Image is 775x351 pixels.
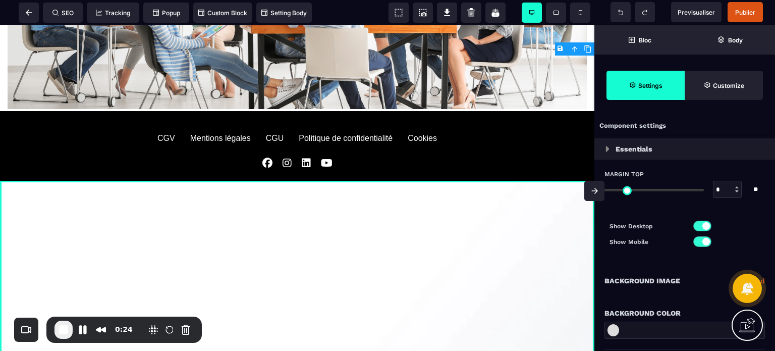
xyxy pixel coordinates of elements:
span: SEO [52,9,74,17]
span: Open Style Manager [685,71,763,100]
div: CGU [266,109,284,118]
strong: Customize [713,82,744,89]
span: Setting Body [261,9,307,17]
div: Background Color [604,307,765,319]
p: Show Desktop [610,221,685,231]
div: Cookies [408,109,437,118]
strong: Settings [638,82,662,89]
strong: Bloc [639,36,651,44]
div: Mentions légales [190,109,251,118]
span: Publier [735,9,755,16]
span: Previsualiser [678,9,715,16]
p: Show Mobile [610,237,685,247]
span: Open Blocks [594,25,685,55]
span: Margin Top [604,170,644,178]
span: View components [389,3,409,23]
span: Settings [606,71,685,100]
span: Tracking [96,9,130,17]
div: Politique de confidentialité [299,109,393,118]
span: Preview [671,2,722,22]
p: Background Image [604,275,680,287]
div: Component settings [594,116,775,136]
strong: Body [728,36,743,44]
img: loading [605,146,610,152]
span: Open Layer Manager [685,25,775,55]
span: Screenshot [413,3,433,23]
div: CGV [157,109,175,118]
p: Essentials [616,143,652,155]
span: Popup [153,9,180,17]
span: Custom Block [198,9,247,17]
